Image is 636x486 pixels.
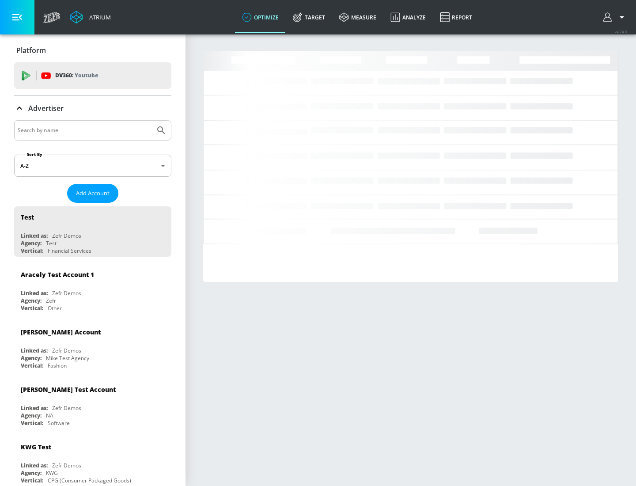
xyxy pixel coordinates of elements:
label: Sort By [25,152,44,157]
div: Platform [14,38,171,63]
div: Zefr Demos [52,347,81,354]
div: Agency: [21,469,42,477]
div: Zefr Demos [52,232,81,239]
div: DV360: Youtube [14,62,171,89]
div: Linked as: [21,462,48,469]
div: [PERSON_NAME] AccountLinked as:Zefr DemosAgency:Mike Test AgencyVertical:Fashion [14,321,171,372]
div: [PERSON_NAME] Test Account [21,385,116,394]
div: Aracely Test Account 1Linked as:Zefr DemosAgency:ZefrVertical:Other [14,264,171,314]
div: Atrium [86,13,111,21]
div: Agency: [21,412,42,419]
a: Target [286,1,332,33]
div: Fashion [48,362,67,369]
div: Financial Services [48,247,91,254]
a: measure [332,1,383,33]
div: Agency: [21,239,42,247]
div: Zefr Demos [52,289,81,297]
div: Software [48,419,70,427]
div: Agency: [21,297,42,304]
div: Zefr Demos [52,404,81,412]
div: Vertical: [21,477,43,484]
div: KWG [46,469,58,477]
div: Vertical: [21,247,43,254]
div: A-Z [14,155,171,177]
div: Zefr Demos [52,462,81,469]
div: TestLinked as:Zefr DemosAgency:TestVertical:Financial Services [14,206,171,257]
div: KWG Test [21,443,51,451]
div: Vertical: [21,362,43,369]
p: Advertiser [28,103,64,113]
div: [PERSON_NAME] Test AccountLinked as:Zefr DemosAgency:NAVertical:Software [14,379,171,429]
div: Other [48,304,62,312]
a: optimize [235,1,286,33]
span: v 4.24.0 [615,29,627,34]
div: Linked as: [21,289,48,297]
div: Advertiser [14,96,171,121]
a: Report [433,1,479,33]
div: [PERSON_NAME] Account [21,328,101,336]
span: Add Account [76,188,110,198]
div: NA [46,412,53,419]
div: Linked as: [21,232,48,239]
input: Search by name [18,125,151,136]
div: Zefr [46,297,56,304]
a: Atrium [70,11,111,24]
div: Vertical: [21,419,43,427]
a: Analyze [383,1,433,33]
div: Agency: [21,354,42,362]
div: CPG (Consumer Packaged Goods) [48,477,131,484]
p: Youtube [75,71,98,80]
div: Mike Test Agency [46,354,89,362]
div: Aracely Test Account 1 [21,270,94,279]
div: Vertical: [21,304,43,312]
p: Platform [16,46,46,55]
button: Add Account [67,184,118,203]
p: DV360: [55,71,98,80]
div: Test [46,239,57,247]
div: Linked as: [21,347,48,354]
div: Test [21,213,34,221]
div: Linked as: [21,404,48,412]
